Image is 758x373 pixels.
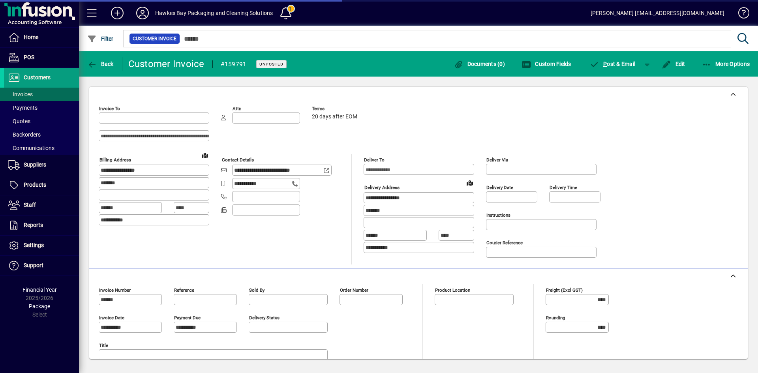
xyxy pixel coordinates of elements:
[8,118,30,124] span: Quotes
[199,149,211,161] a: View on map
[603,61,607,67] span: P
[8,105,38,111] span: Payments
[486,157,508,163] mat-label: Deliver via
[24,161,46,168] span: Suppliers
[174,315,201,321] mat-label: Payment due
[732,2,748,27] a: Knowledge Base
[87,36,114,42] span: Filter
[133,35,176,43] span: Customer Invoice
[4,28,79,47] a: Home
[174,287,194,293] mat-label: Reference
[249,287,265,293] mat-label: Sold by
[520,57,573,71] button: Custom Fields
[486,185,513,190] mat-label: Delivery date
[463,176,476,189] a: View on map
[105,6,130,20] button: Add
[546,287,583,293] mat-label: Freight (excl GST)
[155,7,273,19] div: Hawkes Bay Packaging and Cleaning Solutions
[24,54,34,60] span: POS
[87,61,114,67] span: Back
[99,315,124,321] mat-label: Invoice date
[8,145,54,151] span: Communications
[4,48,79,67] a: POS
[259,62,283,67] span: Unposted
[486,240,523,246] mat-label: Courier Reference
[99,287,131,293] mat-label: Invoice number
[452,57,507,71] button: Documents (0)
[249,315,280,321] mat-label: Delivery status
[4,256,79,276] a: Support
[24,242,44,248] span: Settings
[522,61,571,67] span: Custom Fields
[4,195,79,215] a: Staff
[4,114,79,128] a: Quotes
[660,57,687,71] button: Edit
[486,212,510,218] mat-label: Instructions
[24,34,38,40] span: Home
[8,91,33,97] span: Invoices
[99,106,120,111] mat-label: Invoice To
[4,216,79,235] a: Reports
[550,185,577,190] mat-label: Delivery time
[662,61,685,67] span: Edit
[24,74,51,81] span: Customers
[85,32,116,46] button: Filter
[546,315,565,321] mat-label: Rounding
[4,88,79,101] a: Invoices
[4,141,79,155] a: Communications
[4,236,79,255] a: Settings
[312,114,357,120] span: 20 days after EOM
[29,303,50,309] span: Package
[233,106,241,111] mat-label: Attn
[586,57,640,71] button: Post & Email
[700,57,752,71] button: More Options
[221,58,247,71] div: #159791
[130,6,155,20] button: Profile
[24,222,43,228] span: Reports
[85,57,116,71] button: Back
[4,175,79,195] a: Products
[8,131,41,138] span: Backorders
[702,61,750,67] span: More Options
[24,262,43,268] span: Support
[4,155,79,175] a: Suppliers
[24,202,36,208] span: Staff
[312,106,359,111] span: Terms
[24,182,46,188] span: Products
[4,101,79,114] a: Payments
[23,287,57,293] span: Financial Year
[364,157,385,163] mat-label: Deliver To
[128,58,205,70] div: Customer Invoice
[4,128,79,141] a: Backorders
[591,7,724,19] div: [PERSON_NAME] [EMAIL_ADDRESS][DOMAIN_NAME]
[99,343,108,348] mat-label: Title
[435,287,470,293] mat-label: Product location
[590,61,636,67] span: ost & Email
[79,57,122,71] app-page-header-button: Back
[454,61,505,67] span: Documents (0)
[340,287,368,293] mat-label: Order number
